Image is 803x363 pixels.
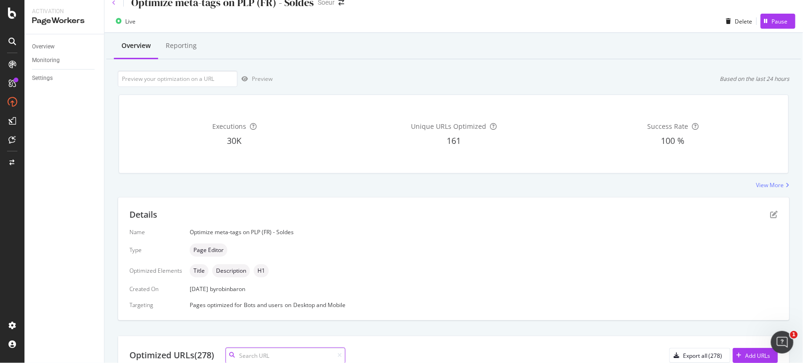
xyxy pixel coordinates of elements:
[32,73,53,83] div: Settings
[771,331,794,354] iframe: Intercom live chat
[411,122,486,131] span: Unique URLs Optimized
[756,181,790,189] a: View More
[683,352,723,360] div: Export all (278)
[193,268,205,274] span: Title
[32,8,96,16] div: Activation
[293,301,345,309] div: Desktop and Mobile
[190,285,778,293] div: [DATE]
[125,17,136,25] div: Live
[238,71,273,87] button: Preview
[32,42,97,52] a: Overview
[669,348,731,363] button: Export all (278)
[32,73,97,83] a: Settings
[190,264,209,277] div: neutral label
[212,264,250,277] div: neutral label
[761,14,795,29] button: Pause
[32,55,97,65] a: Monitoring
[746,352,771,360] div: Add URLs
[216,268,246,274] span: Description
[252,75,273,83] div: Preview
[720,75,790,83] div: Based on the last 24 hours
[190,301,778,309] div: Pages optimized for on
[227,135,242,146] span: 30K
[648,122,689,131] span: Success Rate
[257,268,265,274] span: H1
[210,285,245,293] div: by robinbaron
[166,41,197,50] div: Reporting
[129,246,182,254] div: Type
[129,285,182,293] div: Created On
[32,16,96,26] div: PageWorkers
[723,14,753,29] button: Delete
[118,71,238,87] input: Preview your optimization on a URL
[32,55,60,65] div: Monitoring
[771,211,778,218] div: pen-to-square
[129,228,182,236] div: Name
[733,348,778,363] button: Add URLs
[254,264,269,277] div: neutral label
[32,42,55,52] div: Overview
[244,301,283,309] div: Bots and users
[193,247,224,253] span: Page Editor
[190,244,227,257] div: neutral label
[212,122,246,131] span: Executions
[790,331,798,339] span: 1
[772,17,788,25] div: Pause
[129,349,214,362] div: Optimized URLs (278)
[129,209,157,221] div: Details
[447,135,461,146] span: 161
[121,41,151,50] div: Overview
[661,135,685,146] span: 100 %
[756,181,784,189] div: View More
[129,301,182,309] div: Targeting
[190,228,778,236] div: Optimize meta-tags on PLP (FR) - Soldes
[129,267,182,275] div: Optimized Elements
[735,17,753,25] div: Delete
